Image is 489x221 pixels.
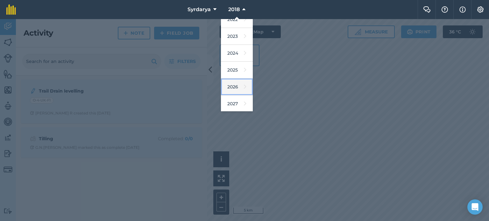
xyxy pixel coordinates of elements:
[188,6,211,13] span: Syrdarya
[477,6,484,13] img: A cog icon
[459,6,466,13] img: svg+xml;base64,PHN2ZyB4bWxucz0iaHR0cDovL3d3dy53My5vcmcvMjAwMC9zdmciIHdpZHRoPSIxNyIgaGVpZ2h0PSIxNy...
[221,11,253,28] a: 2022
[423,6,431,13] img: Two speech bubbles overlapping with the left bubble in the forefront
[221,45,253,62] a: 2024
[221,95,253,112] a: 2027
[221,79,253,95] a: 2026
[221,62,253,79] a: 2025
[467,199,483,215] div: Open Intercom Messenger
[6,4,16,15] img: fieldmargin Logo
[441,6,449,13] img: A question mark icon
[228,6,240,13] span: 2018
[221,28,253,45] a: 2023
